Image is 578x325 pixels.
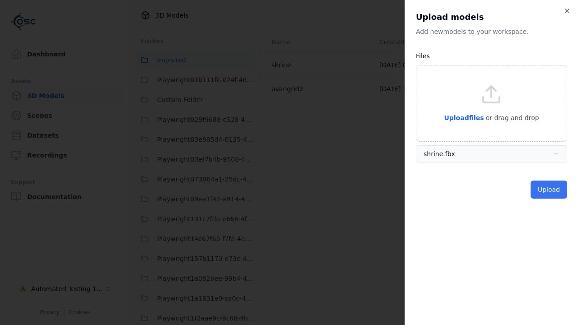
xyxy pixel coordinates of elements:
[416,27,567,36] p: Add new model s to your workspace.
[444,114,484,121] span: Upload files
[416,52,430,60] label: Files
[416,11,567,23] h2: Upload models
[424,149,455,158] div: shrine.fbx
[531,181,567,199] button: Upload
[484,112,539,123] p: or drag and drop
